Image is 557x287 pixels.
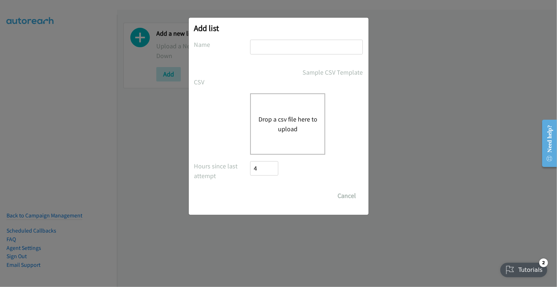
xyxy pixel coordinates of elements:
label: Name [194,40,251,49]
iframe: Resource Center [536,115,557,172]
button: Drop a csv file here to upload [258,114,317,134]
label: CSV [194,77,251,87]
label: Hours since last attempt [194,161,251,181]
button: Cancel [331,189,363,203]
h2: Add list [194,23,363,33]
iframe: Checklist [496,256,552,282]
a: Sample CSV Template [303,67,363,77]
